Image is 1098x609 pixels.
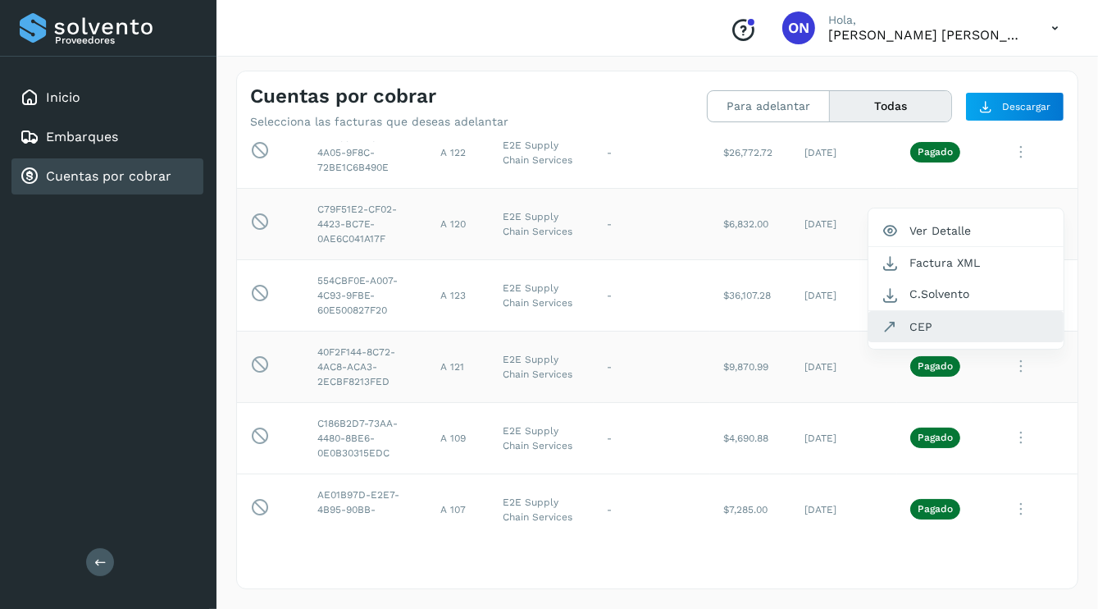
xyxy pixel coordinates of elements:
a: Cuentas por cobrar [46,168,171,184]
div: Embarques [11,119,203,155]
button: Ver Detalle [868,215,1064,247]
a: Inicio [46,89,80,105]
p: Proveedores [55,34,197,46]
button: Factura XML [868,247,1064,278]
div: Cuentas por cobrar [11,158,203,195]
button: C.Solvento [868,278,1064,310]
a: Embarques [46,129,118,144]
button: CEP [868,311,1064,342]
div: Inicio [11,80,203,116]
